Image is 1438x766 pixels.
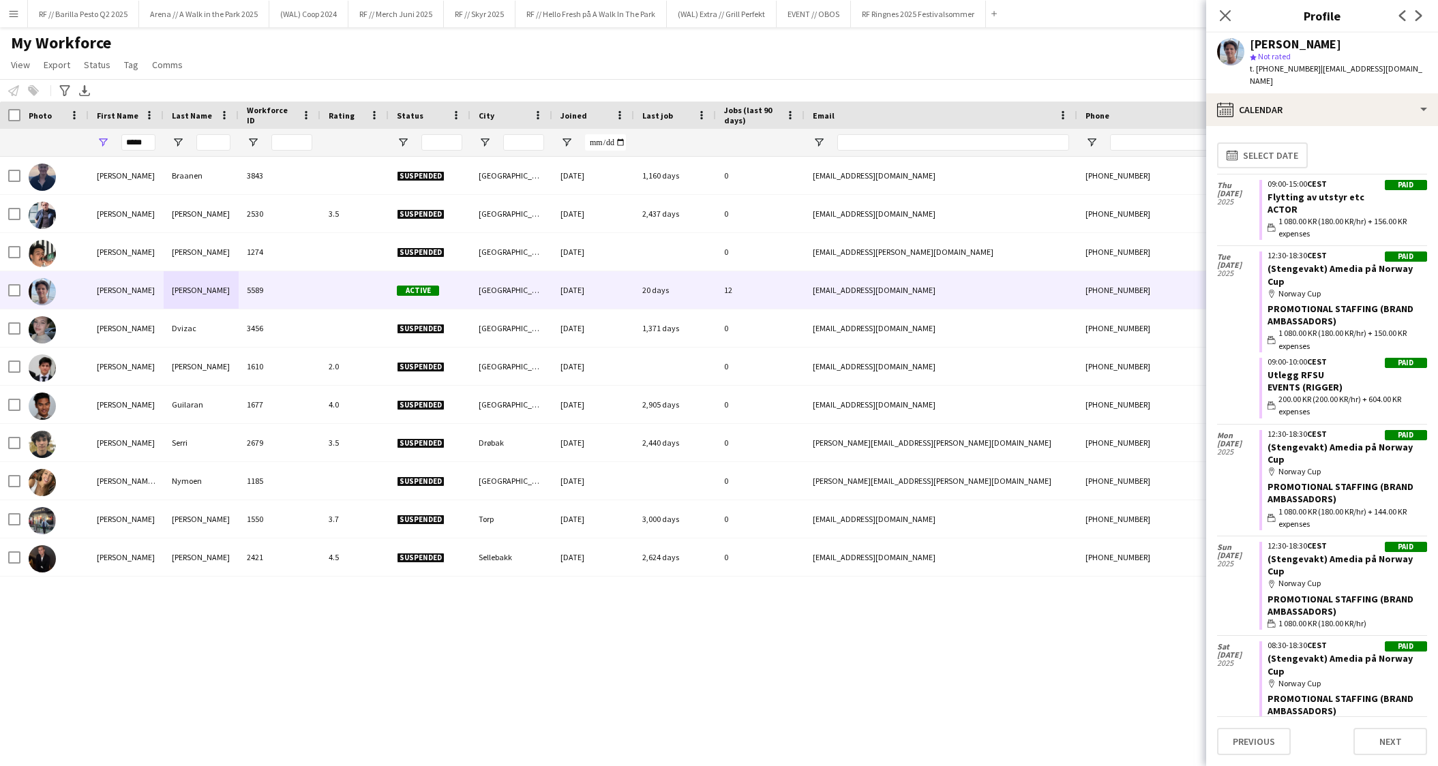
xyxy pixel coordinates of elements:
[1307,540,1327,551] span: CEST
[470,386,552,423] div: [GEOGRAPHIC_DATA]
[1385,542,1427,552] div: Paid
[1268,358,1427,366] div: 09:00-10:00
[89,233,164,271] div: [PERSON_NAME]
[397,515,445,525] span: Suspended
[777,1,851,27] button: EVENT // OBOS
[119,56,144,74] a: Tag
[634,424,716,461] div: 2,440 days
[1278,506,1427,530] span: 1 080.00 KR (180.00 KR/hr) + 144.00 KR expenses
[716,386,805,423] div: 0
[320,195,389,232] div: 3.5
[1217,431,1259,440] span: Mon
[813,136,825,149] button: Open Filter Menu
[239,195,320,232] div: 2530
[1085,136,1098,149] button: Open Filter Menu
[1268,641,1427,649] div: 08:30-18:30
[805,462,1077,500] div: [PERSON_NAME][EMAIL_ADDRESS][PERSON_NAME][DOMAIN_NAME]
[634,195,716,232] div: 2,437 days
[89,386,164,423] div: [PERSON_NAME]
[560,136,573,149] button: Open Filter Menu
[1077,500,1252,538] div: [PHONE_NUMBER]
[1353,728,1427,755] button: Next
[29,354,56,382] img: Antonio A. Bianculli
[29,278,56,305] img: Anton Philippenko
[634,309,716,347] div: 1,371 days
[851,1,986,27] button: RF Ringnes 2025 Festivalsommer
[1268,203,1427,215] div: Actor
[1077,309,1252,347] div: [PHONE_NUMBER]
[239,462,320,500] div: 1185
[320,500,389,538] div: 3.7
[515,1,667,27] button: RF // Hello Fresh på A Walk In The Park
[239,348,320,385] div: 1610
[121,134,155,151] input: First Name Filter Input
[1307,250,1327,260] span: CEST
[805,386,1077,423] div: [EMAIL_ADDRESS][DOMAIN_NAME]
[1268,288,1427,300] div: Norway Cup
[716,424,805,461] div: 0
[716,233,805,271] div: 0
[172,136,184,149] button: Open Filter Menu
[1278,617,1366,630] span: 1 080.00 KR (180.00 KR/hr)
[470,309,552,347] div: [GEOGRAPHIC_DATA]
[1278,393,1427,418] span: 200.00 KR (200.00 KR/hr) + 604.00 KR expenses
[164,462,239,500] div: Nymoen
[239,309,320,347] div: 3456
[164,195,239,232] div: [PERSON_NAME]
[470,500,552,538] div: Torp
[1217,728,1291,755] button: Previous
[29,469,56,496] img: Kristine Antonia Nymoen
[634,386,716,423] div: 2,905 days
[89,500,164,538] div: [PERSON_NAME]
[1217,253,1259,261] span: Tue
[139,1,269,27] button: Arena // A Walk in the Park 2025
[716,271,805,309] div: 12
[29,202,56,229] img: Anton Lundgren
[634,500,716,538] div: 3,000 days
[585,134,626,151] input: Joined Filter Input
[1217,269,1259,277] span: 2025
[716,500,805,538] div: 0
[239,500,320,538] div: 1550
[1268,465,1427,478] div: Norway Cup
[1217,181,1259,189] span: Thu
[152,59,183,71] span: Comms
[805,424,1077,461] div: [PERSON_NAME][EMAIL_ADDRESS][PERSON_NAME][DOMAIN_NAME]
[1077,348,1252,385] div: [PHONE_NUMBER]
[1307,640,1327,650] span: CEST
[124,59,138,71] span: Tag
[1077,195,1252,232] div: [PHONE_NUMBER]
[164,538,239,576] div: [PERSON_NAME]
[1217,198,1259,206] span: 2025
[397,553,445,563] span: Suspended
[239,386,320,423] div: 1677
[805,271,1077,309] div: [EMAIL_ADDRESS][DOMAIN_NAME]
[320,386,389,423] div: 4.0
[1217,560,1259,568] span: 2025
[470,195,552,232] div: [GEOGRAPHIC_DATA]
[1268,652,1413,677] a: (Stengevakt) Amedia på Norway Cup
[552,500,634,538] div: [DATE]
[1077,424,1252,461] div: [PHONE_NUMBER]
[11,33,111,53] span: My Workforce
[397,362,445,372] span: Suspended
[1217,659,1259,667] span: 2025
[78,56,116,74] a: Status
[28,1,139,27] button: RF // Barilla Pesto Q2 2025
[1307,356,1327,367] span: CEST
[1278,215,1427,240] span: 1 080.00 KR (180.00 KR/hr) + 156.00 KR expenses
[1385,430,1427,440] div: Paid
[89,195,164,232] div: [PERSON_NAME]
[97,110,138,121] span: First Name
[1077,462,1252,500] div: [PHONE_NUMBER]
[5,56,35,74] a: View
[29,507,56,534] img: Markus antoni Arntzen
[1217,551,1259,560] span: [DATE]
[1258,51,1291,61] span: Not rated
[470,538,552,576] div: Sellebakk
[805,233,1077,271] div: [EMAIL_ADDRESS][PERSON_NAME][DOMAIN_NAME]
[805,500,1077,538] div: [EMAIL_ADDRESS][DOMAIN_NAME]
[1077,157,1252,194] div: [PHONE_NUMBER]
[164,233,239,271] div: [PERSON_NAME]
[1085,110,1109,121] span: Phone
